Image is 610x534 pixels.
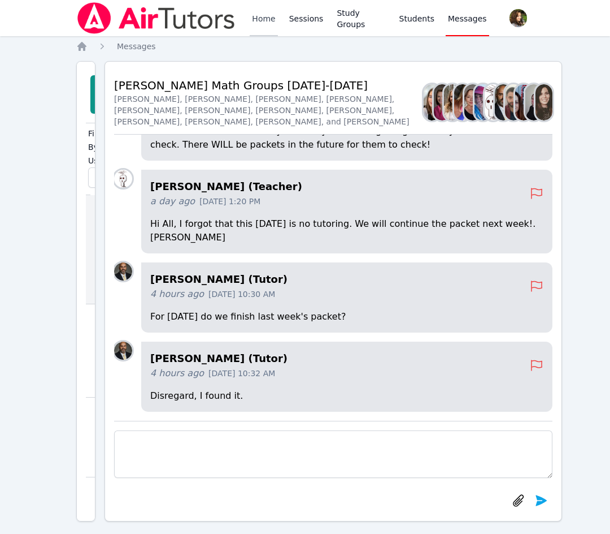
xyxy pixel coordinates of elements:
[150,179,530,195] h4: [PERSON_NAME] (Teacher)
[90,75,139,114] button: Create Thread
[114,262,132,281] img: Bernard Estephan
[515,84,532,120] img: Leah Hoff
[150,287,204,301] span: 4 hours ago
[114,93,424,127] div: [PERSON_NAME], [PERSON_NAME], [PERSON_NAME], [PERSON_NAME], [PERSON_NAME], [PERSON_NAME], [PERSON...
[150,367,204,380] span: 4 hours ago
[434,84,451,120] img: Rebecca Miller
[150,351,530,367] h4: [PERSON_NAME] (Tutor)
[114,342,132,360] img: Bernard Estephan
[114,77,424,93] h2: [PERSON_NAME] Math Groups [DATE]-[DATE]
[150,195,195,208] span: a day ago
[199,196,260,207] span: [DATE] 1:20 PM
[150,310,543,324] p: For [DATE] do we finish last week's packet?
[150,217,543,244] p: Hi All, I forgot that this [DATE] is no tutoring. We will continue the packet next week!. [PERSON...
[444,84,461,120] img: Sandra Davis
[76,41,534,52] nav: Breadcrumb
[150,389,543,403] p: Disregard, I found it.
[150,272,530,287] h4: [PERSON_NAME] (Tutor)
[464,84,481,120] img: Michelle Dalton
[485,84,502,120] img: Joyce Law
[474,84,491,120] img: Megan Nepshinsky
[448,13,487,24] span: Messages
[525,84,542,120] img: Kendra Byrd
[117,42,156,51] span: Messages
[117,41,156,52] a: Messages
[86,398,104,477] div: meetingMichelle Shekhtmanhi [PERSON_NAME], how can i access the call?[PERSON_NAME],[DATE]
[208,288,275,300] span: [DATE] 10:30 AM
[76,2,236,34] img: Air Tutors
[454,84,471,120] img: Alexis Asiama
[114,170,132,188] img: Joyce Law
[86,195,104,304] div: [PERSON_NAME] Math Groups [DATE]-[DATE]Sarah BenzingerRebecca MillerSandra DavisAlexis AsiamaMich...
[86,304,104,398] div: Tutoring for [PERSON_NAME]Yuliya ShekhtmanYou are very welcome, I appreciate you letting me know ...
[495,84,512,120] img: Bernard Estephan
[505,84,522,120] img: Diaa Walweel
[424,84,441,120] img: Sarah Benzinger
[535,84,552,120] img: Chelsea Kernan
[88,167,178,188] input: Search...
[208,368,275,379] span: [DATE] 10:32 AM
